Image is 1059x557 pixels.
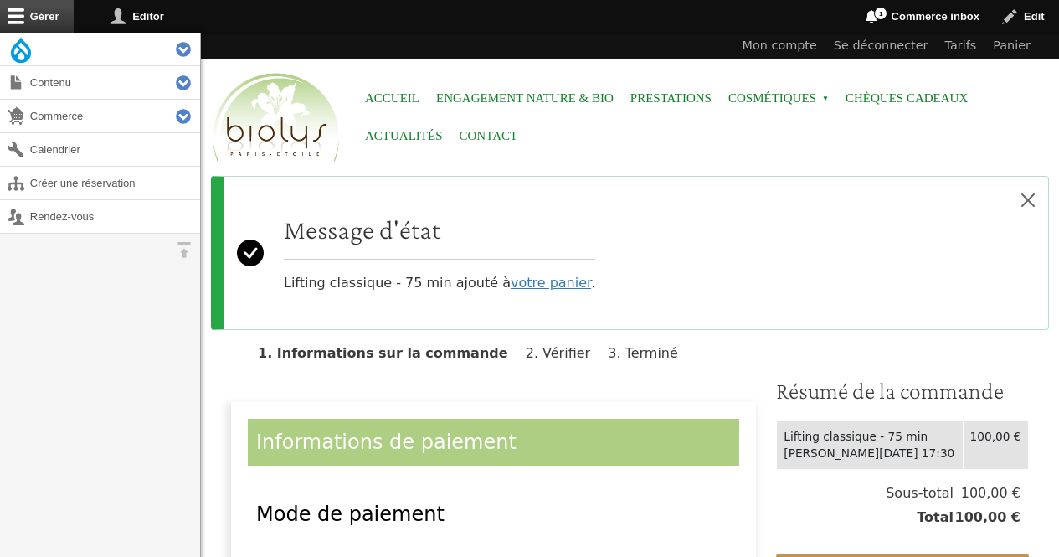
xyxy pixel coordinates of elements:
[954,508,1020,528] span: 100,00 €
[526,345,604,361] li: Vérifier
[822,95,829,102] span: »
[211,176,1049,330] div: Message d'état
[256,431,517,454] span: Informations de paiement
[365,80,419,117] a: Accueil
[784,428,955,446] div: Lifting classique - 75 min
[258,345,522,361] li: Informations sur la commande
[874,7,887,20] span: 1
[284,214,595,245] h2: Message d'état
[256,503,445,526] span: Mode de paiement
[608,345,691,361] li: Terminé
[825,33,937,59] a: Se déconnecter
[963,420,1028,469] td: 100,00 €
[728,80,829,117] span: Cosmétiques
[365,117,443,155] a: Actualités
[917,508,954,528] span: Total
[209,70,343,166] img: Accueil
[201,33,1059,176] header: Entête du site
[1008,177,1048,224] button: Close
[776,377,1029,405] h3: Résumé de la commande
[237,190,264,316] svg: Success:
[511,275,591,291] a: votre panier
[846,80,968,117] a: Chèques cadeaux
[167,234,200,266] button: Orientation horizontale
[937,33,985,59] a: Tarifs
[284,214,595,293] div: Lifting classique - 75 min ajouté à .
[630,80,712,117] a: Prestations
[954,483,1020,503] span: 100,00 €
[460,117,518,155] a: Contact
[734,33,825,59] a: Mon compte
[784,446,954,460] time: [PERSON_NAME][DATE] 17:30
[436,80,614,117] a: Engagement Nature & Bio
[984,33,1039,59] a: Panier
[886,483,954,503] span: Sous-total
